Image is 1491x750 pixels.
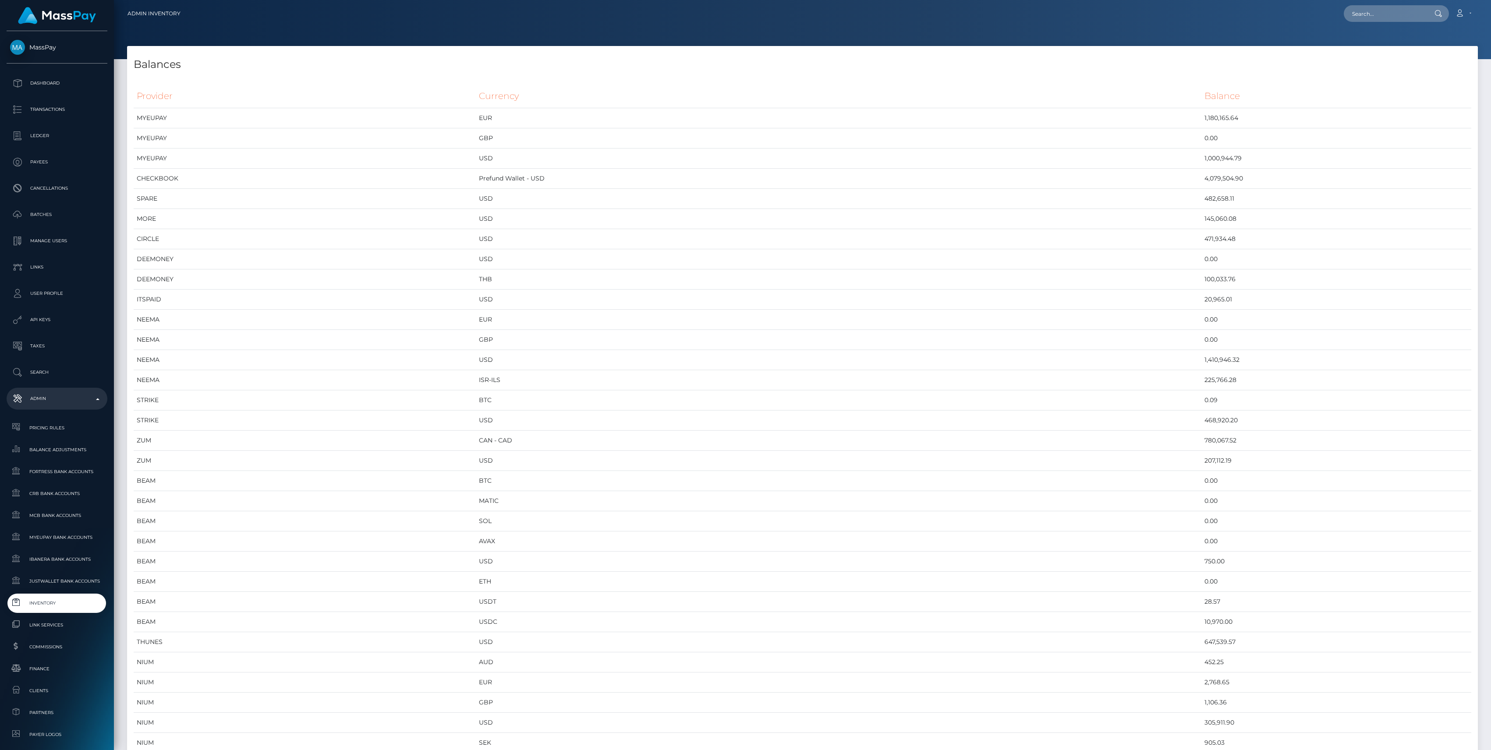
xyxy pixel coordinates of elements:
td: USD [476,713,1202,733]
td: DEEMONEY [134,249,476,269]
td: ZUM [134,451,476,471]
td: AVAX [476,531,1202,552]
a: Finance [7,659,107,678]
span: MyEUPay Bank Accounts [10,532,104,542]
td: 1,106.36 [1201,693,1471,713]
td: 482,658.11 [1201,189,1471,209]
td: USD [476,410,1202,431]
td: ISR-ILS [476,370,1202,390]
td: 1,000,944.79 [1201,149,1471,169]
p: Payees [10,156,104,169]
td: 452.25 [1201,652,1471,672]
td: 100,033.76 [1201,269,1471,290]
td: SOL [476,511,1202,531]
td: CAN - CAD [476,431,1202,451]
td: USD [476,451,1202,471]
td: EUR [476,310,1202,330]
a: Link Services [7,616,107,634]
td: DEEMONEY [134,269,476,290]
td: BEAM [134,471,476,491]
span: Payer Logos [10,729,104,739]
a: MCB Bank Accounts [7,506,107,525]
p: User Profile [10,287,104,300]
td: GBP [476,693,1202,713]
a: Partners [7,703,107,722]
td: USDT [476,592,1202,612]
a: Dashboard [7,72,107,94]
span: Pricing Rules [10,423,104,433]
td: ETH [476,572,1202,592]
td: 225,766.28 [1201,370,1471,390]
p: Ledger [10,129,104,142]
a: Payees [7,151,107,173]
td: USD [476,632,1202,652]
a: Search [7,361,107,383]
td: 207,112.19 [1201,451,1471,471]
p: Taxes [10,340,104,353]
a: Transactions [7,99,107,120]
td: 750.00 [1201,552,1471,572]
td: 468,920.20 [1201,410,1471,431]
td: NIUM [134,652,476,672]
td: 1,410,946.32 [1201,350,1471,370]
td: NEEMA [134,310,476,330]
td: GBP [476,330,1202,350]
td: BTC [476,471,1202,491]
td: NEEMA [134,330,476,350]
span: MassPay [7,43,107,51]
td: 10,970.00 [1201,612,1471,632]
td: 0.00 [1201,330,1471,350]
td: NEEMA [134,350,476,370]
td: 0.00 [1201,572,1471,592]
td: USD [476,149,1202,169]
a: Ibanera Bank Accounts [7,550,107,569]
span: Clients [10,686,104,696]
td: MYEUPAY [134,108,476,128]
a: Manage Users [7,230,107,252]
h4: Balances [134,57,1471,72]
td: 0.00 [1201,128,1471,149]
img: MassPay [10,40,25,55]
p: Admin [10,392,104,405]
td: 471,934.48 [1201,229,1471,249]
td: 20,965.01 [1201,290,1471,310]
td: MYEUPAY [134,128,476,149]
input: Search... [1344,5,1426,22]
a: Commissions [7,637,107,656]
a: Links [7,256,107,278]
td: BEAM [134,552,476,572]
a: Cancellations [7,177,107,199]
span: Partners [10,708,104,718]
a: Batches [7,204,107,226]
td: USD [476,189,1202,209]
td: ITSPAID [134,290,476,310]
a: Inventory [7,594,107,612]
td: 4,079,504.90 [1201,169,1471,189]
td: NEEMA [134,370,476,390]
span: Commissions [10,642,104,652]
p: Search [10,366,104,379]
td: 0.00 [1201,531,1471,552]
td: 145,060.08 [1201,209,1471,229]
a: API Keys [7,309,107,331]
td: NIUM [134,693,476,713]
td: USD [476,249,1202,269]
td: BEAM [134,491,476,511]
td: 1,180,165.64 [1201,108,1471,128]
span: Finance [10,664,104,674]
a: MyEUPay Bank Accounts [7,528,107,547]
a: Pricing Rules [7,418,107,437]
a: CRB Bank Accounts [7,484,107,503]
p: Links [10,261,104,274]
a: Ledger [7,125,107,147]
a: JustWallet Bank Accounts [7,572,107,591]
span: Fortress Bank Accounts [10,467,104,477]
td: 0.00 [1201,249,1471,269]
td: USD [476,229,1202,249]
th: Balance [1201,84,1471,108]
td: USD [476,552,1202,572]
td: 0.00 [1201,511,1471,531]
td: BTC [476,390,1202,410]
td: EUR [476,672,1202,693]
td: BEAM [134,592,476,612]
